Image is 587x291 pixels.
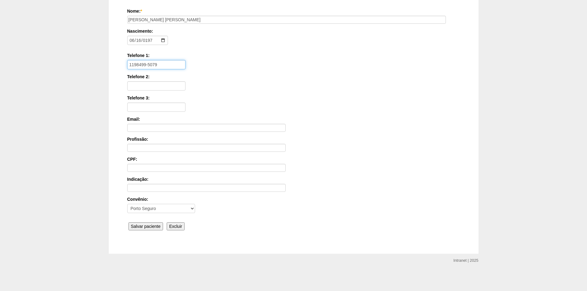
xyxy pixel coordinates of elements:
label: CPF: [127,156,460,162]
label: Indicação: [127,176,460,182]
input: Salvar paciente [128,222,163,230]
label: Nome: [127,8,460,14]
label: Telefone 3: [127,95,460,101]
label: Email: [127,116,460,122]
span: Este campo é obrigatório. [141,9,142,14]
label: Profissão: [127,136,460,142]
input: Excluir [167,222,185,230]
label: Telefone 2: [127,74,460,80]
label: Convênio: [127,196,460,202]
label: Nascimento: [127,28,458,34]
div: Intranet | 2025 [454,257,479,264]
label: Telefone 1: [127,52,460,59]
